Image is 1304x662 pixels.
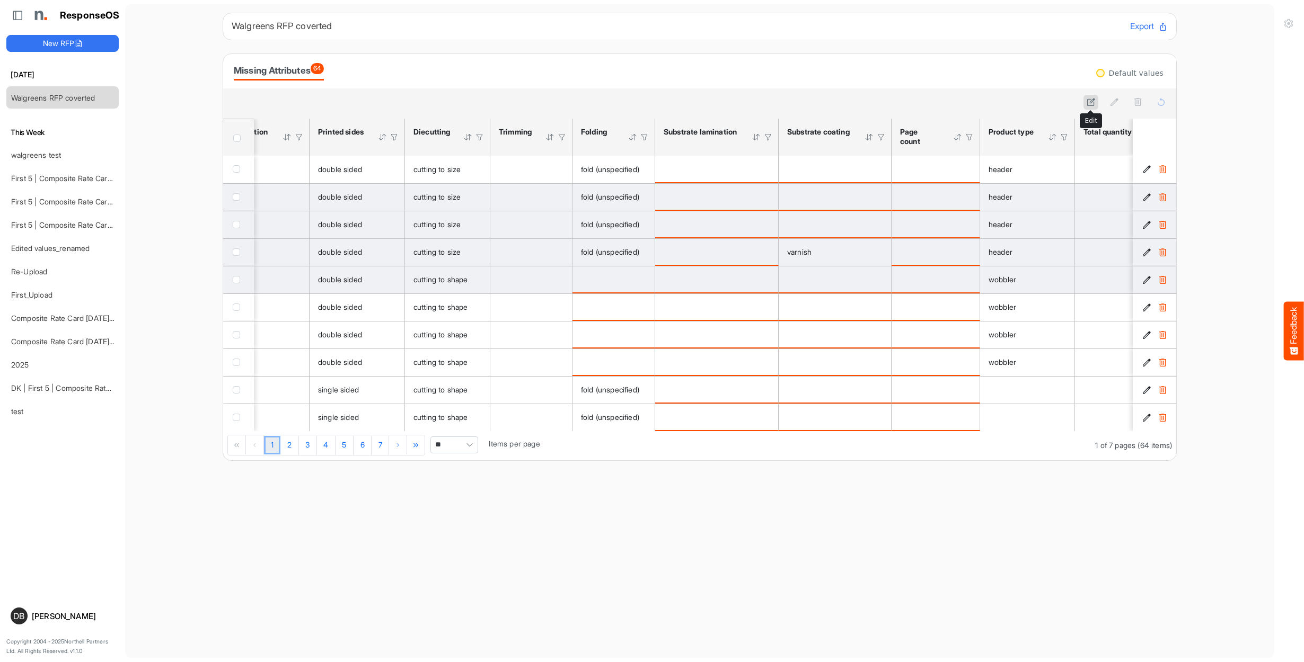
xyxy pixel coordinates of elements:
button: Delete [1157,412,1168,423]
td: is template cell Column Header https://northell.com/ontologies/mapping-rules/product/hasPageCount [892,404,980,431]
a: Page 3 of 7 Pages [299,436,317,455]
div: Filter Icon [640,132,649,142]
td: is template cell Column Header https://northell.com/ontologies/mapping-rules/manufacturing/hasPri... [310,321,405,348]
td: is template cell Column Header https://northell.com/ontologies/mapping-rules/manufacturing/hasSub... [779,321,892,348]
a: 2025 [11,360,29,369]
a: First_Upload [11,290,52,299]
h1: ResponseOS [60,10,120,21]
td: is template cell Column Header https://northell.com/ontologies/mapping-rules/product/hasPageCount [892,321,980,348]
a: DK | First 5 | Composite Rate Card [DATE] [11,383,154,392]
button: Delete [1157,247,1168,257]
p: Copyright 2004 - 2025 Northell Partners Ltd. All Rights Reserved. v 1.1.0 [6,637,119,656]
span: 1 of 7 pages [1095,441,1135,450]
span: cutting to shape [413,275,468,284]
td: is template cell Column Header https://northell.com/ontologies/mapping-rules/product/hasProductType [980,211,1075,238]
a: Composite Rate Card [DATE]_smaller [11,337,137,346]
button: Delete [1157,384,1168,395]
td: is template cell Column Header https://northell.com/ontologies/mapping-rules/order/hasFinishedTot... [1075,183,1173,211]
button: Edit [1141,219,1152,230]
button: New RFP [6,35,119,52]
span: wobbler [989,330,1016,339]
a: First 5 | Composite Rate Card [DATE] [11,197,137,206]
span: fold (unspecified) [581,385,639,394]
td: is template cell Column Header https://northell.com/ontologies/mapping-rules/manufacturing/hasSub... [655,238,779,266]
td: is template cell Column Header https://northell.com/ontologies/mapping-rules/manufacturing/hasCut... [405,266,490,293]
span: fold (unspecified) [581,165,639,174]
td: is template cell Column Header https://northell.com/ontologies/mapping-rules/manufacturing/hasPri... [310,404,405,431]
td: is template cell Column Header https://northell.com/ontologies/mapping-rules/manufacturing/hasPri... [310,183,405,211]
td: is template cell Column Header https://northell.com/ontologies/mapping-rules/manufacturing/hasFol... [572,293,655,321]
div: Default values [1109,69,1164,77]
td: is template cell Column Header https://northell.com/ontologies/mapping-rules/product/hasPageCount [892,183,980,211]
a: Composite Rate Card [DATE]_smaller [11,314,137,323]
div: Diecutting [413,127,450,137]
td: is template cell Column Header https://northell.com/ontologies/mapping-rules/manufacturing/hasPri... [310,376,405,404]
td: is template cell Column Header https://northell.com/ontologies/mapping-rules/order/hasFinishedTot... [1075,211,1173,238]
span: cutting to shape [413,385,468,394]
td: is template cell Column Header https://northell.com/ontologies/mapping-rules/manufacturing/hasCut... [405,404,490,431]
span: single sided [318,385,359,394]
div: Filter Icon [876,132,886,142]
div: Edit [1080,114,1102,128]
td: is template cell Column Header https://northell.com/ontologies/mapping-rules/manufacturing/hasCut... [405,321,490,348]
span: Pagerdropdown [430,436,478,453]
td: is template cell Column Header https://northell.com/ontologies/mapping-rules/manufacturing/hasCut... [405,183,490,211]
span: Items per page [489,439,540,448]
button: Edit [1141,274,1152,285]
button: Feedback [1284,302,1304,361]
h6: Walgreens RFP coverted [232,22,1122,31]
td: is template cell Column Header https://northell.com/ontologies/mapping-rules/manufacturing/hasTri... [490,238,572,266]
td: is template cell Column Header https://northell.com/ontologies/mapping-rules/manufacturing/hasPri... [310,348,405,376]
td: is template cell Column Header https://northell.com/ontologies/mapping-rules/manufacturing/hasSub... [779,293,892,321]
span: double sided [318,302,362,311]
td: checkbox [223,321,254,348]
div: Go to first page [228,435,246,454]
td: checkbox [223,266,254,293]
td: is template cell Column Header https://northell.com/ontologies/mapping-rules/manufacturing/hasTri... [490,376,572,404]
td: checkbox [223,404,254,431]
a: Walgreens RFP coverted [11,93,95,102]
div: Filter Icon [390,132,399,142]
button: Delete [1157,219,1168,230]
td: is template cell Column Header https://northell.com/ontologies/mapping-rules/product/hasPageCount [892,293,980,321]
a: Page 6 of 7 Pages [354,436,372,455]
td: is template cell Column Header https://northell.com/ontologies/mapping-rules/order/hasFinishedTot... [1075,376,1173,404]
td: checkbox [223,238,254,266]
span: header [989,247,1012,256]
span: fold (unspecified) [581,220,639,229]
span: DB [13,612,24,620]
td: is template cell Column Header https://northell.com/ontologies/mapping-rules/manufacturing/hasSub... [779,404,892,431]
div: Product type [989,127,1034,137]
th: Header checkbox [223,119,254,156]
a: walgreens test [11,150,61,159]
button: Delete [1157,302,1168,312]
span: fold (unspecified) [581,413,639,422]
td: is template cell Column Header https://northell.com/ontologies/mapping-rules/product/hasProductType [980,321,1075,348]
td: is template cell Column Header https://northell.com/ontologies/mapping-rules/manufacturing/hasFol... [572,238,655,266]
span: cutting to shape [413,302,468,311]
td: is template cell Column Header https://northell.com/ontologies/mapping-rules/order/hasFinishedTot... [1075,404,1173,431]
td: is template cell Column Header https://northell.com/ontologies/mapping-rules/manufacturing/hasPri... [310,211,405,238]
td: is template cell Column Header https://northell.com/ontologies/mapping-rules/manufacturing/hasTri... [490,211,572,238]
span: cutting to shape [413,413,468,422]
div: Total quantity [1083,127,1132,137]
td: is template cell Column Header https://northell.com/ontologies/mapping-rules/manufacturing/hasFol... [572,404,655,431]
div: Filter Icon [763,132,773,142]
td: is template cell Column Header https://northell.com/ontologies/mapping-rules/manufacturing/hasTri... [490,404,572,431]
td: is template cell Column Header https://northell.com/ontologies/mapping-rules/product/hasPageCount [892,348,980,376]
td: is template cell Column Header https://northell.com/ontologies/mapping-rules/manufacturing/hasCut... [405,211,490,238]
td: is template cell Column Header https://northell.com/ontologies/mapping-rules/manufacturing/hasSub... [655,376,779,404]
button: Delete [1157,192,1168,202]
td: is template cell Column Header https://northell.com/ontologies/mapping-rules/manufacturing/hasSub... [655,266,779,293]
span: cutting to size [413,220,461,229]
button: Edit [1141,192,1152,202]
span: double sided [318,357,362,366]
td: is template cell Column Header https://northell.com/ontologies/mapping-rules/order/hasFinishedTot... [1075,293,1173,321]
td: is template cell Column Header https://northell.com/ontologies/mapping-rules/manufacturing/hasPri... [310,293,405,321]
span: wobbler [989,275,1016,284]
button: Delete [1157,274,1168,285]
button: Edit [1141,302,1152,312]
td: is template cell Column Header https://northell.com/ontologies/mapping-rules/order/hasFinishedTot... [1075,266,1173,293]
button: Edit [1141,384,1152,395]
span: double sided [318,330,362,339]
